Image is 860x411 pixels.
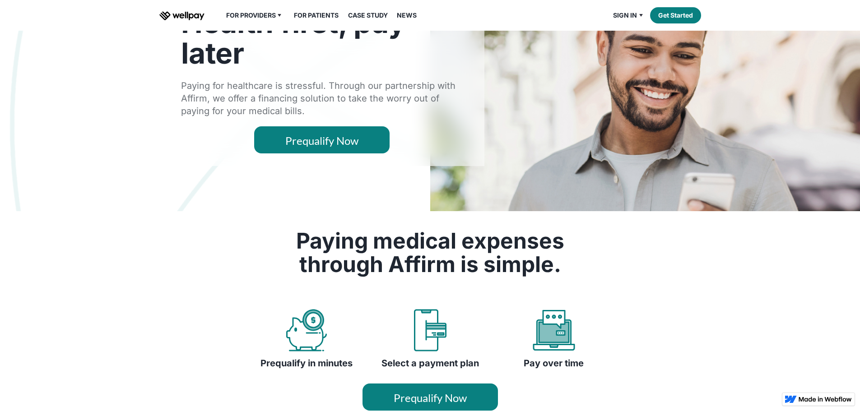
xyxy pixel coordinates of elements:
a: Prequalify Now [254,126,390,153]
img: Made in Webflow [799,397,852,402]
div: For Providers [221,10,289,21]
a: Prequalify Now [363,383,498,411]
h4: Pay over time [524,357,584,369]
h2: Paying medical expenses through Affirm is simple. [268,229,593,276]
a: For Patients [288,10,344,21]
h4: Select a payment plan [381,357,479,369]
a: Case Study [343,10,393,21]
h1: Health first, pay later [181,7,463,69]
a: home [159,10,205,21]
div: For Providers [226,10,276,21]
div: Sign in [613,10,637,21]
div: Paying for healthcare is stressful. Through our partnership with Affirm, we offer a financing sol... [181,79,463,117]
a: Get Started [650,7,701,23]
h4: Prequalify in minutes [260,357,353,369]
a: News [391,10,422,21]
div: Sign in [608,10,650,21]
